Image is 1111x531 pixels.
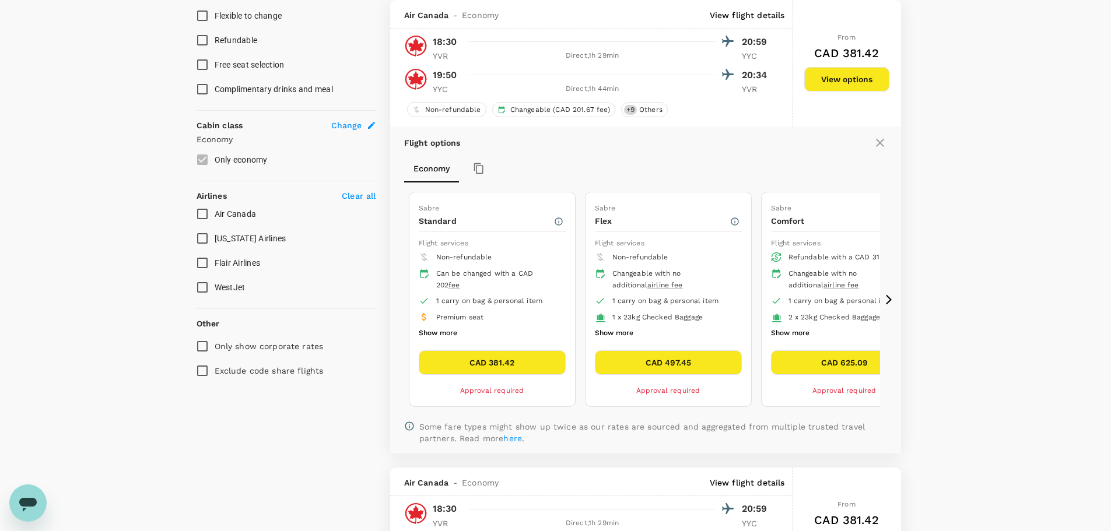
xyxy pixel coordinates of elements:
strong: Cabin class [197,121,243,130]
button: CAD 497.45 [595,350,742,375]
p: YVR [433,50,462,62]
span: Air Canada [404,9,449,21]
p: 18:30 [433,35,457,49]
p: Clear all [342,190,376,202]
p: Exclude code share flights [215,365,324,377]
span: Approval required [636,386,700,395]
button: Show more [419,326,457,341]
p: YYC [433,83,462,95]
span: Flight services [771,239,821,247]
p: 20:59 [742,502,771,516]
span: Free seat selection [215,60,285,69]
p: Comfort [771,215,906,227]
img: AC [404,34,427,58]
span: Refundable [215,36,258,45]
div: Direct , 1h 29min [469,50,716,62]
span: airline fee [823,281,859,289]
p: Flight options [404,137,461,149]
div: Direct , 1h 29min [469,518,716,529]
p: 20:59 [742,35,771,49]
span: Approval required [812,386,877,395]
p: Economy [197,133,376,145]
button: View options [804,67,889,92]
button: CAD 381.42 [419,350,566,375]
span: 1 x 23kg Checked Baggage [612,313,703,321]
p: 19:50 [433,68,457,82]
button: Show more [595,326,633,341]
p: Only show corporate rates [215,340,324,352]
p: Other [197,318,220,329]
div: Can be changed with a CAD 202 [436,268,556,291]
span: 2 x 23kg Checked Baggage [788,313,881,321]
p: 18:30 [433,502,457,516]
span: Non-refundable [612,253,668,261]
button: Show more [771,326,809,341]
div: Refundable with a CAD 315 [788,252,909,263]
span: + 9 [624,105,637,115]
span: Non-refundable [436,253,492,261]
button: CAD 625.09 [771,350,918,375]
span: 1 carry on bag & personal item [788,297,895,305]
div: +9Others [621,102,668,117]
h6: CAD 381.42 [814,44,879,62]
div: Changeable (CAD 201.67 fee) [492,102,615,117]
div: Direct , 1h 44min [469,83,716,95]
span: Air Canada [215,209,257,219]
iframe: Button to launch messaging window [9,484,47,522]
a: here [503,434,522,443]
p: Some fare types might show up twice as our rates are sourced and aggregated from multiple trusted... [419,421,887,444]
span: - [448,477,462,488]
span: From [837,33,856,41]
p: Standard [419,215,553,227]
span: Flair Airlines [215,258,261,268]
span: Premium seat [436,313,484,321]
div: Non-refundable [407,102,486,117]
span: Economy [462,9,499,21]
span: Sabre [771,204,792,212]
div: Changeable with no additional [788,268,909,291]
span: Change [331,119,362,131]
span: Others [635,105,667,115]
span: Flight services [595,239,644,247]
p: YYC [742,50,771,62]
span: Air Canada [404,477,449,488]
span: Non-refundable [420,105,486,115]
span: - [448,9,462,21]
h6: CAD 381.42 [814,511,879,529]
span: 1 carry on bag & personal item [612,297,719,305]
img: AC [404,502,427,525]
span: Only economy [215,155,268,164]
div: Changeable with no additional [612,268,733,291]
span: Complimentary drinks and meal [215,85,333,94]
p: View flight details [710,477,785,488]
span: Flexible to change [215,11,282,20]
p: YYC [742,518,771,529]
span: Approval required [460,386,524,395]
img: AC [404,68,427,91]
span: Sabre [595,204,616,212]
span: WestJet [215,283,246,292]
span: From [837,500,856,508]
span: Changeable (CAD 201.67 fee) [506,105,615,115]
span: Economy [462,477,499,488]
span: fee [448,281,460,289]
strong: Airlines [197,191,227,201]
p: YVR [433,518,462,529]
span: 1 carry on bag & personal item [436,297,543,305]
span: airline fee [647,281,683,289]
p: View flight details [710,9,785,21]
p: YVR [742,83,771,95]
span: Flight services [419,239,468,247]
button: Economy [404,154,459,182]
span: [US_STATE] Airlines [215,234,286,243]
p: 20:34 [742,68,771,82]
p: Flex [595,215,730,227]
span: Sabre [419,204,440,212]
